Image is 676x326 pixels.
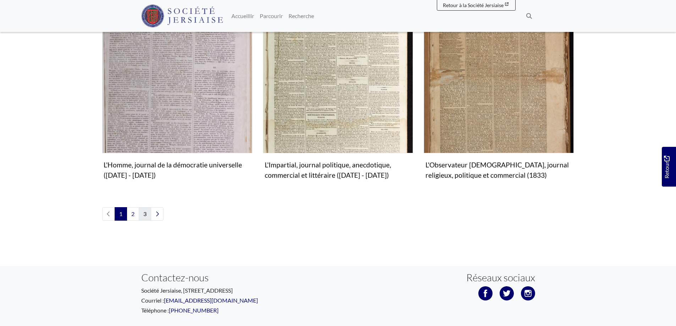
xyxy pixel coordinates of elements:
a: Accueillir [229,9,257,23]
div: Sous-collection [258,3,418,193]
font: Réseaux sociaux [466,271,535,283]
a: Souhaitez-vous donner votre avis ? [662,147,676,187]
nav: pagination [102,207,574,221]
a: L'Observateur Chrétien, journal religieux, politique et commercial (1833) L'Observateur [DEMOGRAP... [424,3,574,182]
a: Parcourir [257,9,286,23]
font: Accueillir [231,12,254,19]
font: Téléphone : [141,307,169,314]
font: Contactez-nous [141,271,209,283]
img: L'Homme, journal de la démocratie universelle (1853 - 1856) [102,3,252,153]
div: Sous-collection [97,3,258,193]
a: Recherche [286,9,317,23]
img: L'Observateur Chrétien, journal religieux, politique et commercial (1833) [424,3,574,153]
li: Page précédente [102,207,115,221]
img: L'Impartial, journal politique, anecdotique, commercial et littéraire (1831 - 1845) [263,3,413,153]
a: L'Impartial, journal politique, anecdotique, commercial et littéraire (1831 - 1845) L'Impartial, ... [263,3,413,182]
a: Logo de la Société Jersiaise [141,3,223,29]
a: [PHONE_NUMBER] [169,307,219,314]
a: Aller à la page 3 [139,207,151,221]
font: 3 [143,210,147,217]
a: L'Homme, journal de la démocratie universelle (1853 - 1856) L'Homme, journal de la démocratie uni... [102,3,252,182]
font: Retour à la Société Jersiaise [443,2,504,8]
span: Aller à la page 1 [115,207,127,221]
div: Sous-collection [418,3,579,193]
font: Courriel : [141,297,164,304]
font: Retour [663,161,670,178]
font: Recherche [288,12,314,19]
font: Parcourir [260,12,283,19]
a: Page suivante [151,207,164,221]
a: Aller à la page 2 [127,207,139,221]
img: Société Jersiaise [141,5,223,27]
a: [EMAIL_ADDRESS][DOMAIN_NAME] [164,297,258,304]
font: 2 [131,210,134,217]
font: 1 [119,210,122,217]
font: Société Jersiaise, [STREET_ADDRESS] [141,287,233,294]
